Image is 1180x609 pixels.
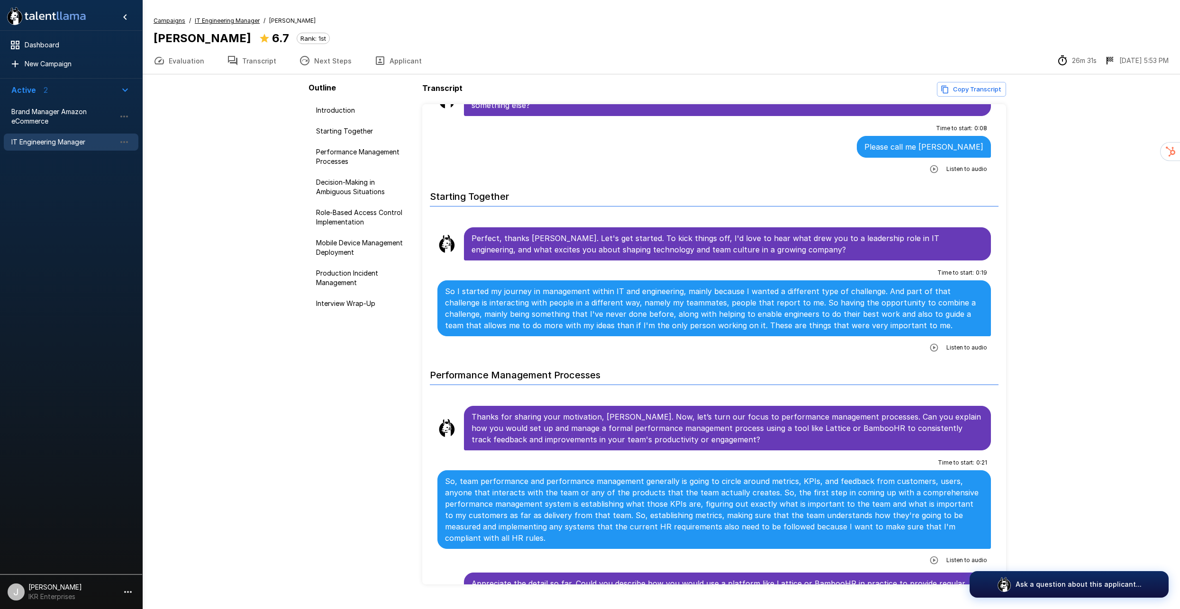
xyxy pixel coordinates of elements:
h6: Starting Together [430,181,998,206]
span: Time to start : [936,124,972,133]
button: Applicant [363,47,433,74]
b: [PERSON_NAME] [154,31,251,45]
div: Decision-Making in Ambiguous Situations [309,174,418,200]
span: Listen to audio [946,164,987,174]
div: Starting Together [309,123,418,140]
div: Role-Based Access Control Implementation [309,204,418,231]
span: [PERSON_NAME] [269,16,316,26]
img: logo_glasses@2x.png [997,577,1012,592]
img: llama_clean.png [437,234,456,253]
div: Mobile Device Management Deployment [309,234,418,261]
b: Transcript [422,83,463,93]
p: Thanks for sharing your motivation, [PERSON_NAME]. Now, let’s turn our focus to performance manag... [472,411,983,445]
div: The time between starting and completing the interview [1057,55,1097,66]
b: Outline [309,83,336,92]
span: Introduction [316,106,411,115]
p: So, team performance and performance management generally is going to circle around metrics, KPIs... [445,475,983,544]
button: Next Steps [288,47,363,74]
p: So I started my journey in management within IT and engineering, mainly because I wanted a differ... [445,286,983,331]
span: Decision-Making in Ambiguous Situations [316,178,411,197]
span: Time to start : [937,268,974,278]
span: Interview Wrap-Up [316,299,411,308]
p: [DATE] 5:53 PM [1119,56,1169,65]
span: 0 : 19 [976,268,987,278]
div: Interview Wrap-Up [309,295,418,312]
span: Listen to audio [946,555,987,565]
span: Mobile Device Management Deployment [316,238,411,257]
button: Transcript [216,47,288,74]
button: Ask a question about this applicant... [970,571,1169,598]
u: IT Engineering Manager [195,17,260,24]
button: Evaluation [142,47,216,74]
p: Please call me [PERSON_NAME] [864,141,983,152]
p: 26m 31s [1072,56,1097,65]
div: Performance Management Processes [309,143,418,170]
span: 0 : 21 [976,458,987,467]
span: Role-Based Access Control Implementation [316,208,411,227]
span: Rank: 1st [297,35,329,42]
div: Production Incident Management [309,265,418,291]
p: Perfect, thanks [PERSON_NAME]. Let's get started. To kick things off, I'd love to hear what drew ... [472,233,983,255]
h6: Performance Management Processes [430,360,998,385]
span: Time to start : [938,458,974,467]
div: The date and time when the interview was completed [1104,55,1169,66]
span: / [189,16,191,26]
img: llama_clean.png [437,419,456,438]
span: Performance Management Processes [316,147,411,166]
span: Listen to audio [946,343,987,352]
span: Starting Together [316,126,411,136]
div: Introduction [309,102,418,119]
p: Ask a question about this applicant... [1016,580,1142,589]
button: Copy transcript [937,82,1006,97]
b: 6.7 [272,31,289,45]
u: Campaigns [154,17,185,24]
span: 0 : 08 [974,124,987,133]
span: Production Incident Management [316,269,411,287]
span: / [263,16,265,26]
